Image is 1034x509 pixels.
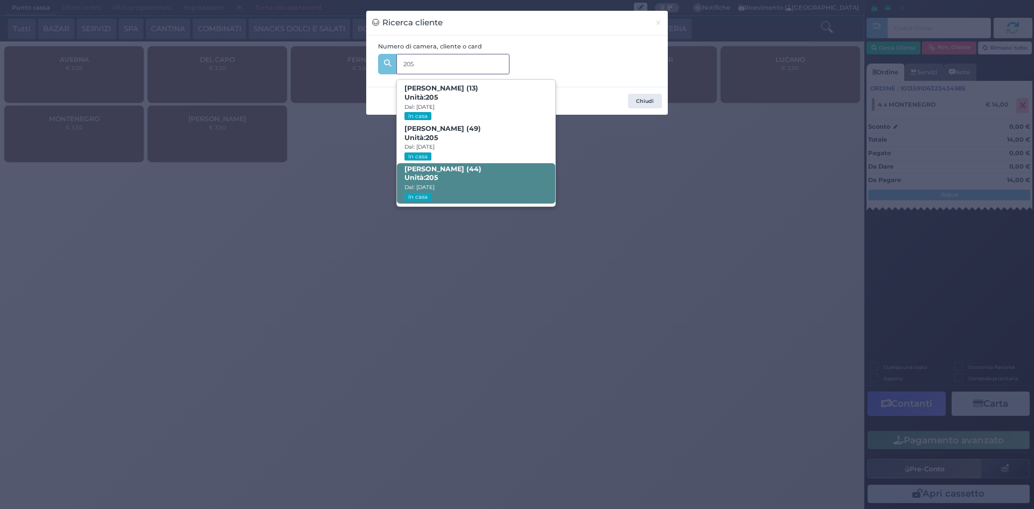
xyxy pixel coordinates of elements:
input: Es. 'Mario Rossi', '220' o '108123234234' [396,54,509,74]
span: Unità: [404,134,438,143]
small: In casa [404,152,431,161]
strong: 205 [425,173,438,182]
span: Unità: [404,173,438,183]
small: Dal: [DATE] [404,184,435,191]
small: Dal: [DATE] [404,143,435,150]
button: Chiudi [649,11,668,35]
span: Unità: [404,93,438,102]
small: Dal: [DATE] [404,103,435,110]
h3: Ricerca cliente [372,17,443,29]
b: [PERSON_NAME] (49) [404,124,481,142]
button: Chiudi [628,94,662,109]
strong: 205 [425,134,438,142]
strong: 205 [425,93,438,101]
small: In casa [404,112,431,120]
span: × [655,17,662,29]
label: Numero di camera, cliente o card [378,42,482,51]
b: [PERSON_NAME] (13) [404,84,478,101]
small: In casa [404,193,431,201]
b: [PERSON_NAME] (44) [404,165,481,182]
